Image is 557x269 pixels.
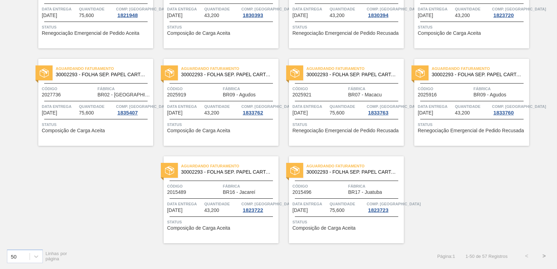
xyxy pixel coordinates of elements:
span: Código [292,85,346,92]
span: Status [418,24,527,31]
span: Renegociação Emergencial de Pedido Recusada [292,128,399,133]
a: Comp. [GEOGRAPHIC_DATA]1833763 [367,103,402,116]
span: Comp. Carga [116,6,170,13]
a: Comp. [GEOGRAPHIC_DATA]1823723 [367,200,402,213]
span: Fábrica [97,85,151,92]
span: Composição de Carga Aceita [167,226,230,231]
span: 20/10/2025 [418,13,433,18]
span: BR07 - Macacu [348,92,382,97]
img: status [40,69,49,78]
span: Comp. Carga [241,200,295,207]
div: 1830393 [241,13,264,18]
span: 30002293 - FOLHA SEP. PAPEL CARTAO 1200x1000M 350g [306,72,398,77]
a: statusAguardando Faturamento30002293 - FOLHA SEP. PAPEL CARTAO 1200x1000M 350gCódigo2015496Fábric... [278,156,404,243]
span: Aguardando Faturamento [306,65,404,72]
span: 24/10/2025 [292,110,308,116]
span: Quantidade [204,200,240,207]
span: Composição de Carga Aceita [167,31,230,36]
span: Quantidade [330,6,365,13]
div: 1833763 [367,110,390,116]
span: Fábrica [223,183,277,190]
span: 43,200 [204,110,219,116]
div: 50 [11,253,17,259]
span: Código [167,85,221,92]
span: 30002293 - FOLHA SEP. PAPEL CARTAO 1200x1000M 350g [181,169,273,175]
img: status [416,69,425,78]
span: 2015496 [292,190,312,195]
span: 43,200 [204,13,219,18]
span: 24/10/2025 [418,110,433,116]
span: Código [292,183,346,190]
span: BR09 - Agudos [473,92,506,97]
span: Linhas por página [46,251,67,261]
span: Quantidade [455,103,491,110]
span: 24/10/2025 [167,208,182,213]
span: 30002293 - FOLHA SEP. PAPEL CARTAO 1200x1000M 350g [306,169,398,175]
span: Data entrega [167,103,203,110]
span: Código [167,183,221,190]
span: Data entrega [167,200,203,207]
span: Status [167,219,277,226]
span: 43,200 [455,110,470,116]
div: 1823720 [492,13,515,18]
span: Página : 1 [437,254,455,259]
span: Aguardando Faturamento [181,65,278,72]
span: Código [42,85,96,92]
span: Data entrega [42,6,77,13]
span: Aguardando Faturamento [181,163,278,169]
span: 30002293 - FOLHA SEP. PAPEL CARTAO 1200x1000M 350g [56,72,148,77]
span: Comp. Carga [241,6,295,13]
img: status [165,166,174,175]
a: statusAguardando Faturamento30002293 - FOLHA SEP. PAPEL CARTAO 1200x1000M 350gCódigo2025919Fábric... [153,59,278,146]
span: Quantidade [330,200,365,207]
span: BR02 - Sergipe [97,92,151,97]
span: Quantidade [79,6,115,13]
span: BR17 - Juatuba [348,190,382,195]
span: Composição de Carga Aceita [292,226,355,231]
span: 22/10/2025 [42,110,57,116]
span: 20/10/2025 [42,13,57,18]
span: 75,600 [79,13,94,18]
a: Comp. [GEOGRAPHIC_DATA]1823722 [241,200,277,213]
span: Data entrega [418,103,453,110]
span: Status [292,121,402,128]
span: 2027736 [42,92,61,97]
span: 75,600 [330,110,345,116]
div: 1823722 [241,207,264,213]
span: Composição de Carga Aceita [418,31,481,36]
div: 1835407 [116,110,139,116]
span: Comp. Carga [241,103,295,110]
span: Quantidade [204,6,240,13]
img: status [165,69,174,78]
span: Renegociação Emergencial de Pedido Recusada [292,31,399,36]
span: Status [42,121,151,128]
div: 1833760 [492,110,515,116]
img: status [290,166,299,175]
a: Comp. [GEOGRAPHIC_DATA]1830393 [241,6,277,18]
span: BR16 - Jacareí [223,190,255,195]
span: Status [292,24,402,31]
a: statusAguardando Faturamento30002293 - FOLHA SEP. PAPEL CARTAO 1200x1000M 350gCódigo2025916Fábric... [404,59,529,146]
a: Comp. [GEOGRAPHIC_DATA]1823720 [492,6,527,18]
span: Renegociação Emergencial de Pedido Recusada [418,128,524,133]
span: Comp. Carga [367,103,421,110]
span: 43,200 [204,208,219,213]
span: Data entrega [42,103,77,110]
img: status [290,69,299,78]
div: 1823723 [367,207,390,213]
span: 43,200 [330,13,345,18]
div: 1821948 [116,13,139,18]
span: 20/10/2025 [292,13,308,18]
a: Comp. [GEOGRAPHIC_DATA]1835407 [116,103,151,116]
span: Quantidade [204,103,240,110]
span: Fábrica [348,85,402,92]
span: Renegociação Emergencial de Pedido Aceita [42,31,139,36]
span: 27/10/2025 [292,208,308,213]
span: 75,600 [79,110,94,116]
span: Fábrica [473,85,527,92]
span: 22/10/2025 [167,110,182,116]
span: Fábrica [348,183,402,190]
span: Composição de Carga Aceita [167,128,230,133]
span: 20/10/2025 [167,13,182,18]
span: Comp. Carga [367,200,421,207]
